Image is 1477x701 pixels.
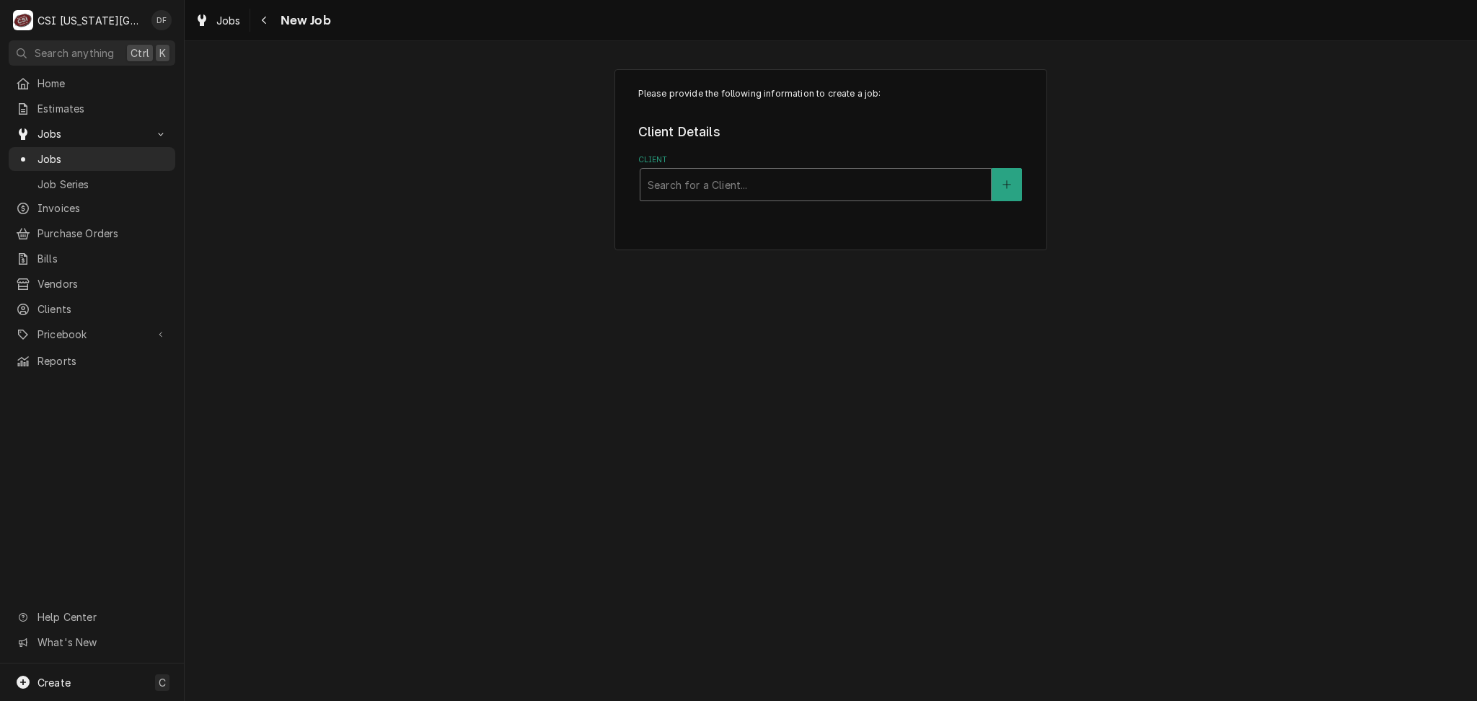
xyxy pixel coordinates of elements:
a: Jobs [189,9,247,32]
a: Purchase Orders [9,221,175,245]
span: Invoices [38,200,168,216]
span: Ctrl [131,45,149,61]
a: Go to Pricebook [9,322,175,346]
div: C [13,10,33,30]
a: Go to Help Center [9,605,175,629]
span: K [159,45,166,61]
div: Client [638,154,1024,201]
a: Go to Jobs [9,122,175,146]
span: Clients [38,301,168,317]
svg: Create New Client [1002,180,1011,190]
a: Home [9,71,175,95]
div: Job Create/Update Form [638,87,1024,201]
span: Jobs [38,151,168,167]
a: Go to What's New [9,630,175,654]
span: Jobs [38,126,146,141]
span: Pricebook [38,327,146,342]
span: Reports [38,353,168,369]
a: Reports [9,349,175,373]
span: Vendors [38,276,168,291]
span: Search anything [35,45,114,61]
a: Estimates [9,97,175,120]
div: CSI Kansas City's Avatar [13,10,33,30]
label: Client [638,154,1024,166]
span: C [159,675,166,690]
div: David Fannin's Avatar [151,10,172,30]
button: Navigate back [253,9,276,32]
span: Jobs [216,13,241,28]
a: Jobs [9,147,175,171]
a: Invoices [9,196,175,220]
legend: Client Details [638,123,1024,141]
span: Help Center [38,609,167,625]
button: Create New Client [992,168,1022,201]
div: Job Create/Update [614,69,1047,250]
a: Bills [9,247,175,270]
div: DF [151,10,172,30]
a: Job Series [9,172,175,196]
span: Create [38,676,71,689]
button: Search anythingCtrlK [9,40,175,66]
a: Vendors [9,272,175,296]
span: What's New [38,635,167,650]
span: Bills [38,251,168,266]
p: Please provide the following information to create a job: [638,87,1024,100]
span: Estimates [38,101,168,116]
span: Purchase Orders [38,226,168,241]
span: Job Series [38,177,168,192]
span: New Job [276,11,331,30]
div: CSI [US_STATE][GEOGRAPHIC_DATA] [38,13,144,28]
a: Clients [9,297,175,321]
span: Home [38,76,168,91]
